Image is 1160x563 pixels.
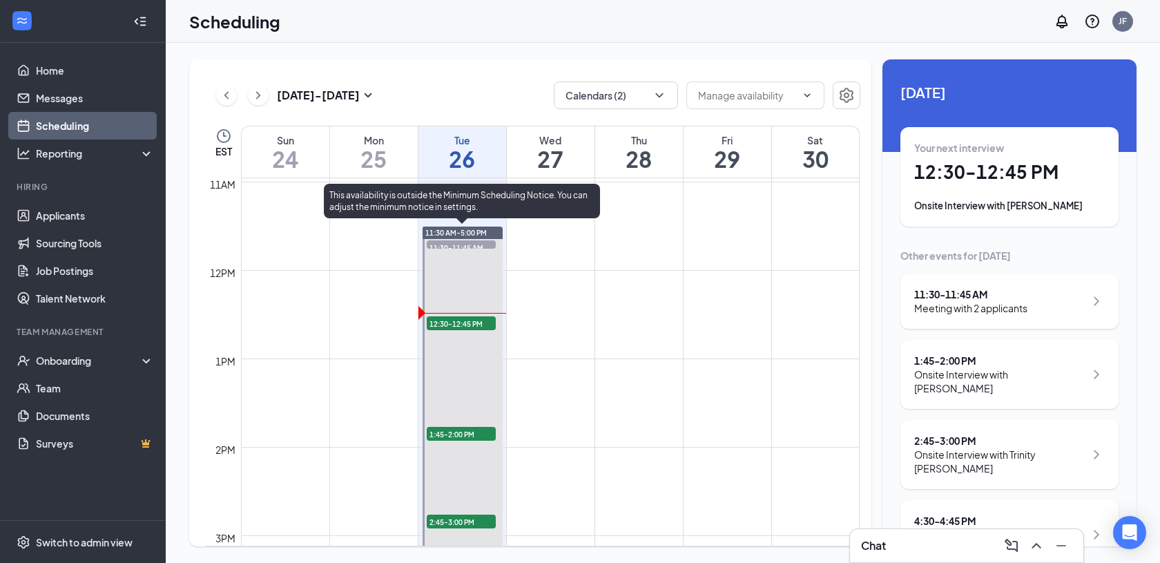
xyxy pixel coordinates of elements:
a: August 24, 2025 [242,126,329,178]
svg: ChevronDown [802,90,813,101]
a: August 28, 2025 [595,126,683,178]
div: Other events for [DATE] [900,249,1119,263]
h1: 12:30 - 12:45 PM [914,160,1105,184]
svg: SmallChevronDown [360,87,376,104]
input: Manage availability [698,88,796,103]
svg: ChevronLeft [220,87,233,104]
div: 2:45 - 3:00 PM [914,434,1085,448]
div: Switch to admin view [36,535,133,549]
h1: 28 [595,147,683,171]
svg: Settings [838,87,855,104]
span: 12:30-12:45 PM [427,316,496,330]
div: Tue [418,133,506,147]
span: 1:45-2:00 PM [427,427,496,441]
div: 11am [207,177,238,192]
svg: UserCheck [17,354,30,368]
svg: ChevronRight [1088,366,1105,383]
div: 1pm [213,354,238,369]
div: 3pm [213,531,238,546]
div: Sat [772,133,860,147]
svg: Analysis [17,146,30,160]
button: ChevronUp [1025,535,1047,557]
div: Reporting [36,146,155,160]
svg: Notifications [1054,13,1070,30]
div: Wed [507,133,594,147]
h1: 25 [330,147,418,171]
div: Hiring [17,181,151,193]
div: Mon [330,133,418,147]
svg: ChevronDown [652,88,666,102]
a: August 26, 2025 [418,126,506,178]
div: 2pm [213,442,238,457]
a: August 27, 2025 [507,126,594,178]
div: Thu [595,133,683,147]
span: 11:30-11:45 AM [427,240,496,254]
h1: 30 [772,147,860,171]
a: Talent Network [36,285,154,312]
div: Onboarding [36,354,142,368]
div: Onsite Interview with [PERSON_NAME] [914,368,1085,395]
h3: Chat [861,538,886,553]
div: Meeting with 2 applicants [914,301,1027,315]
a: Messages [36,84,154,112]
div: 11:30 - 11:45 AM [914,287,1027,301]
h3: [DATE] - [DATE] [277,88,360,103]
svg: WorkstreamLogo [15,14,29,28]
a: Home [36,57,154,84]
button: Calendars (2)ChevronDown [554,82,678,109]
div: 4:30 - 4:45 PM [914,514,1085,528]
a: Documents [36,402,154,430]
span: EST [215,144,232,158]
h1: 26 [418,147,506,171]
h1: Scheduling [189,10,280,33]
svg: Minimize [1053,537,1070,554]
a: SurveysCrown [36,430,154,457]
a: Applicants [36,202,154,229]
svg: ChevronRight [1088,293,1105,309]
span: 11:30 AM-5:00 PM [425,228,487,238]
div: Team Management [17,326,151,338]
svg: ChevronRight [251,87,265,104]
a: Sourcing Tools [36,229,154,257]
div: This availability is outside the Minimum Scheduling Notice. You can adjust the minimum notice in ... [324,184,600,218]
svg: ChevronUp [1028,537,1045,554]
svg: Collapse [133,15,147,28]
svg: Settings [17,535,30,549]
h1: 24 [242,147,329,171]
button: Minimize [1050,535,1072,557]
span: 2:45-3:00 PM [427,515,496,528]
svg: ChevronRight [1088,526,1105,543]
div: Fri [684,133,771,147]
span: [DATE] [900,82,1119,103]
a: Scheduling [36,112,154,140]
svg: Clock [215,128,232,144]
a: Team [36,374,154,402]
svg: QuestionInfo [1084,13,1101,30]
div: 12pm [207,265,238,280]
div: Your next interview [914,141,1105,155]
h1: 27 [507,147,594,171]
div: Onsite Interview with [PERSON_NAME] [914,199,1105,213]
svg: ComposeMessage [1003,537,1020,554]
a: August 25, 2025 [330,126,418,178]
button: ChevronRight [248,85,269,106]
div: Sun [242,133,329,147]
button: ComposeMessage [1000,535,1023,557]
div: 1:45 - 2:00 PM [914,354,1085,368]
a: August 30, 2025 [772,126,860,178]
a: Job Postings [36,257,154,285]
a: August 29, 2025 [684,126,771,178]
h1: 29 [684,147,771,171]
div: JF [1119,15,1127,27]
button: Settings [833,82,860,109]
button: ChevronLeft [216,85,237,106]
div: Open Intercom Messenger [1113,516,1146,549]
div: Onsite Interview with Trinity [PERSON_NAME] [914,448,1085,475]
svg: ChevronRight [1088,446,1105,463]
